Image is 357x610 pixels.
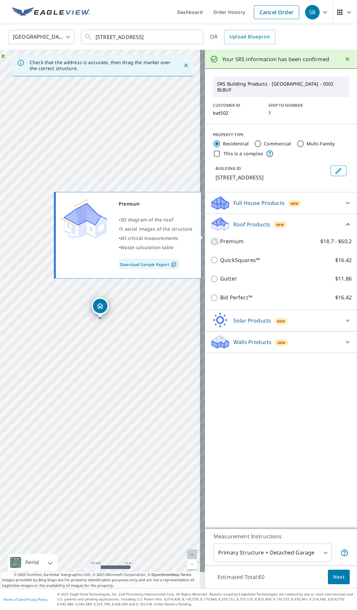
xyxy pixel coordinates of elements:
p: Bid Perfect™ [220,293,252,302]
div: Aerial [8,554,57,571]
button: Close [343,55,352,63]
a: Cancel Order [254,5,299,19]
p: SHIP TO NUMBER [268,102,316,108]
p: Walls Products [233,338,271,346]
p: Your SRS information has been confirmed [222,55,329,63]
label: Multi-Family [306,140,335,147]
label: Commercial [264,140,291,147]
p: Estimated Total: $0 [212,570,270,584]
a: Upload Blueprint [224,30,275,44]
p: BUILDING ID [216,166,241,171]
span: Waste calculation table [120,244,174,250]
a: Download Sample Report [119,259,179,269]
input: Search by address or latitude-longitude [96,28,190,46]
p: $16.42 [335,256,352,264]
button: Next [328,570,350,585]
div: PROPERTY TYPE [213,132,349,138]
div: Dropped pin, building 1, Residential property, 291 Center Rd Buffalo, NY 14224 [92,297,109,318]
p: 1 [268,110,316,116]
div: • [119,234,193,243]
a: Current Level 20, Zoom Out [187,559,197,569]
p: Gutter [220,275,237,283]
div: SB [305,5,320,19]
div: Solar ProductsNew [210,313,352,328]
span: Your report will include the primary structure and a detached garage if one exists. [340,549,348,557]
img: EV Logo [12,7,90,17]
a: Terms [180,572,191,577]
div: Premium [119,199,193,209]
div: Walls ProductsNew [210,334,352,350]
p: QuickSquares™ [220,256,260,264]
p: $11.86 [335,275,352,283]
button: Edit building 1 [331,166,346,176]
span: © 2025 TomTom, Earthstar Geographics SIO, © 2025 Microsoft Corporation, © [14,572,191,578]
img: Premium [61,199,107,239]
label: Residential [223,140,249,147]
a: Privacy Policy [26,597,47,602]
p: | [3,597,47,601]
span: New [277,319,285,324]
div: • [119,224,193,234]
a: Terms of Use [3,597,24,602]
p: © 2025 Eagle View Technologies, Inc. and Pictometry International Corp. All Rights Reserved. Repo... [57,592,354,607]
div: • [119,243,193,252]
p: [STREET_ADDRESS] [216,173,328,181]
span: New [291,201,299,206]
div: Aerial [23,554,41,571]
div: Full House ProductsNew [210,195,352,211]
p: CUSTOMER ID [213,102,260,108]
span: New [277,340,286,345]
p: Check that the address is accurate, then drag the marker over the correct structure. [30,59,171,71]
div: OR [210,30,275,44]
div: Roof ProductsNew [210,216,352,232]
p: bat502 [213,110,260,116]
span: Next [333,573,344,581]
p: $18.7 - $60.2 [320,237,352,246]
span: 5 aerial images of the structure [120,226,192,232]
a: Current Level 20, Zoom In Disabled [187,550,197,559]
label: This is a complex [223,150,263,157]
p: $16.42 [335,293,352,302]
div: • [119,215,193,224]
p: Full House Products [233,199,285,207]
button: Close [182,61,190,70]
img: Pdf Icon [169,261,178,267]
span: All critical measurements [120,235,178,241]
span: 3D diagram of the roof [120,216,173,223]
div: [GEOGRAPHIC_DATA] [8,28,74,46]
div: Primary Structure + Detached Garage [214,544,332,562]
p: Premium [220,237,244,246]
span: Upload Blueprint [229,33,270,41]
p: Roof Products [233,220,270,228]
a: OpenStreetMap [151,572,179,577]
p: Measurement Instructions [214,532,348,540]
span: New [276,222,284,227]
p: SRS Building Products - [GEOGRAPHIC_DATA] - 0502 BLBUF [215,78,347,95]
p: Solar Products [233,317,271,324]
